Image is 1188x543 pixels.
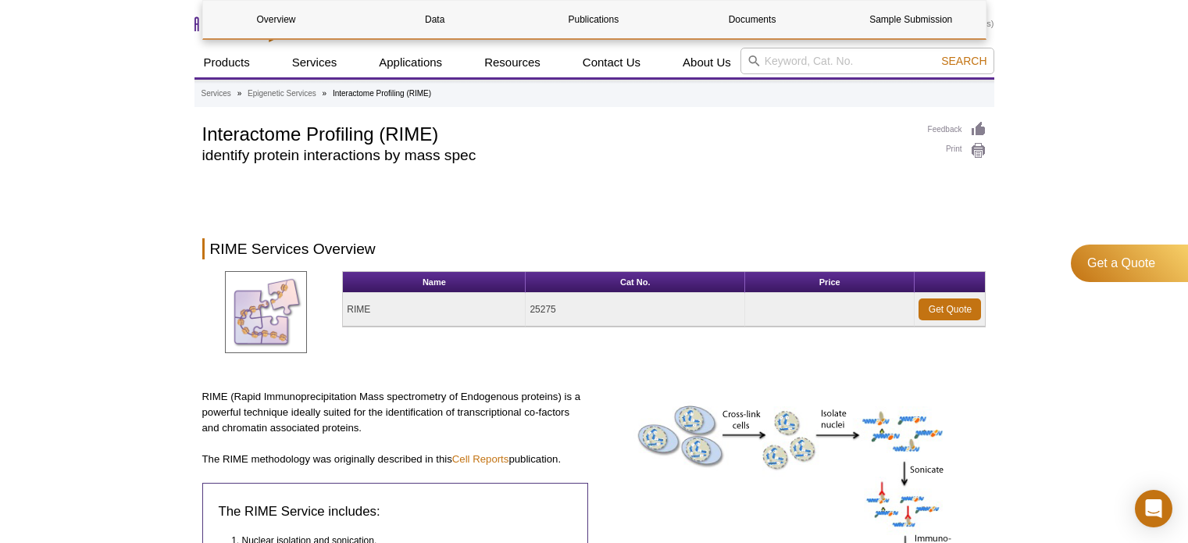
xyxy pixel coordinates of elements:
h2: identify protein interactions by mass spec [202,148,912,163]
p: RIME (Rapid Immunoprecipitation Mass spectrometry of Endogenous proteins) is a powerful technique... [202,389,589,436]
a: Overview [203,1,350,38]
img: RIME Service [225,271,307,353]
h1: Interactome Profiling (RIME) [202,121,912,145]
a: Print [928,142,986,159]
a: Get Quote [919,298,981,320]
th: Price [745,272,915,293]
a: Get a Quote [1071,245,1188,282]
p: The RIME methodology was originally described in this publication. [202,452,589,467]
li: Interactome Profiling (RIME) [333,89,431,98]
a: Services [283,48,347,77]
td: RIME [343,293,526,327]
td: 25275 [526,293,745,327]
a: Cell Reports [452,453,509,465]
a: Applications [369,48,451,77]
a: Publications [520,1,667,38]
a: Epigenetic Services [248,87,316,101]
li: » [237,89,242,98]
a: Resources [475,48,550,77]
a: Products [194,48,259,77]
div: Open Intercom Messenger [1135,490,1172,527]
a: Sample Submission [837,1,984,38]
input: Keyword, Cat. No. [740,48,994,74]
a: About Us [673,48,740,77]
li: » [323,89,327,98]
h2: RIME Services Overview [202,238,986,259]
button: Search [936,54,991,68]
a: Services [202,87,231,101]
h3: The RIME Service includes: [219,502,573,521]
a: Data [362,1,508,38]
a: Feedback [928,121,986,138]
a: Contact Us [573,48,650,77]
a: Documents [679,1,826,38]
th: Cat No. [526,272,745,293]
span: Search [941,55,986,67]
th: Name [343,272,526,293]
